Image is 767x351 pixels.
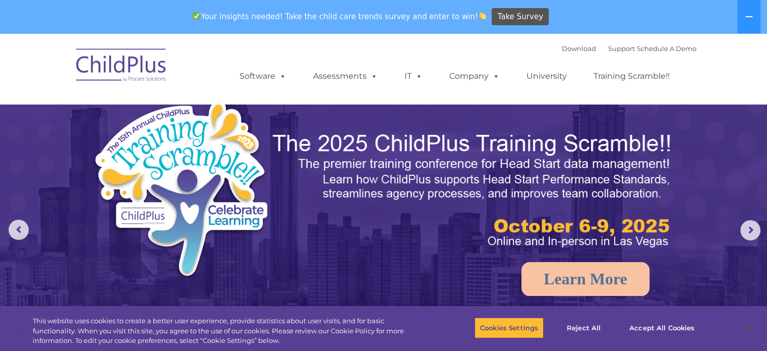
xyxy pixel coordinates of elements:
a: Company [439,66,510,86]
img: ChildPlus by Procare Solutions [71,41,172,92]
a: Training Scramble!! [583,66,680,86]
a: University [516,66,577,86]
button: Cookies Settings [475,317,544,338]
a: Take Survey [492,8,549,26]
a: Learn More [521,262,650,296]
a: Schedule A Demo [637,44,696,53]
span: Your insights needed! Take the child care trends survey and enter to win! [189,7,491,26]
a: Support [608,44,635,53]
img: 👏 [479,12,486,20]
button: Reject All [552,317,615,338]
div: This website uses cookies to create a better user experience, provide statistics about user visit... [33,316,422,346]
span: Take Survey [498,8,543,26]
span: Last name [140,67,171,74]
img: ✅ [193,12,200,20]
span: Phone number [140,108,183,116]
font: | [562,44,696,53]
a: IT [394,66,433,86]
a: Software [229,66,297,86]
a: Assessments [303,66,388,86]
a: Download [562,44,596,53]
button: Close [740,317,762,339]
button: Accept All Cookies [624,317,700,338]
